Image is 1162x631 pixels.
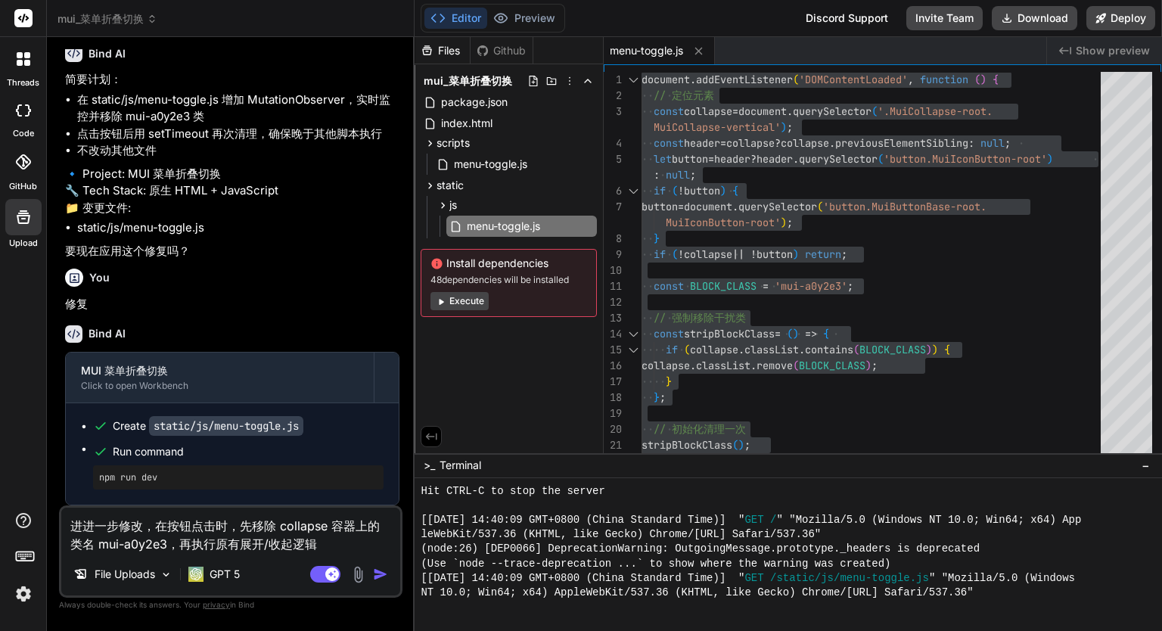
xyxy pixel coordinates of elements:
span: button [684,184,720,197]
span: / [770,513,776,527]
span: = [775,327,781,340]
span: = [763,279,769,293]
span: button [757,247,793,261]
span: button [672,152,708,166]
span: previousElementSibling [835,136,968,150]
span: header [714,152,750,166]
span: // 定位元素 [654,89,714,102]
div: Discord Support [797,6,897,30]
span: ( [787,327,793,340]
span: " "Mozilla/5.0 (Windows [929,571,1075,586]
span: " "Mozilla/5.0 (Windows NT 10.0; Win64; x64) App [776,513,1081,527]
span: NT 10.0; Win64; x64) AppleWebKit/537.36 (KHTML, like Gecko) Chrome/[URL] Safari/537.36" [421,586,973,600]
p: File Uploads [95,567,155,582]
span: ) [865,359,871,372]
span: { [732,184,738,197]
span: = [720,136,726,150]
p: GPT 5 [210,567,240,582]
span: null [980,136,1005,150]
span: ( [793,73,799,86]
label: code [13,127,34,140]
div: Click to collapse the range. [623,342,643,358]
span: menu-toggle.js [465,217,542,235]
p: 简要计划： [65,71,399,89]
span: collapse [726,136,775,150]
span: || [732,247,744,261]
div: 10 [604,263,622,278]
div: 17 [604,374,622,390]
span: GET [744,513,763,527]
span: ) [781,120,787,134]
div: Click to collapse the range. [623,72,643,88]
span: } [666,375,672,388]
span: remove [757,359,793,372]
span: null [666,168,690,182]
h6: Bind AI [89,326,126,341]
span: ( [871,104,878,118]
span: . [690,73,696,86]
span: − [1142,458,1150,473]
p: 修复 [65,296,399,313]
li: 在 static/js/menu-toggle.js 增加 MutationObserver，实时监控并移除 mui-a0y2e3 类 [77,92,399,126]
div: Click to collapse the range. [623,326,643,342]
span: . [829,136,835,150]
span: { [993,73,999,86]
span: package.json [440,93,509,111]
div: MUI 菜单折叠切换 [81,363,359,378]
li: 不改动其他文件 [77,142,399,160]
div: 19 [604,406,622,421]
span: . [787,104,793,118]
span: ( [672,184,678,197]
span: . [799,343,805,356]
span: Show preview [1076,43,1150,58]
button: Download [992,6,1077,30]
span: function [920,73,968,86]
span: . [793,152,799,166]
span: ) [720,184,726,197]
div: 20 [604,421,622,437]
div: 7 [604,199,622,215]
div: 12 [604,294,622,310]
span: Hit CTRL-C to stop the server [421,484,604,499]
div: 6 [604,183,622,199]
code: static/js/menu-toggle.js [149,416,303,436]
span: collapse [642,359,690,372]
div: 21 [604,437,622,453]
label: GitHub [9,180,37,193]
span: 48 dependencies will be installed [430,274,587,286]
span: ; [787,216,793,229]
div: 9 [604,247,622,263]
div: 16 [604,358,622,374]
span: collapse [690,343,738,356]
span: ) [926,343,932,356]
button: Editor [424,8,487,29]
div: 11 [604,278,622,294]
div: Files [415,43,470,58]
span: ) [781,216,787,229]
span: ( [793,359,799,372]
button: Execute [430,292,489,310]
span: } [654,232,660,245]
div: 3 [604,104,622,120]
span: 'mui-a0y2e3' [775,279,847,293]
img: attachment [350,566,367,583]
span: ; [841,247,847,261]
span: contains [805,343,853,356]
span: ; [787,120,793,134]
span: = [732,104,738,118]
span: (node:26) [DEP0066] DeprecationWarning: OutgoingMessage.prototype._headers is deprecated [421,542,980,556]
span: : [968,136,974,150]
span: if [666,343,678,356]
span: header [684,136,720,150]
span: stripBlockClass [642,438,732,452]
span: Run command [113,444,384,459]
span: >_ [424,458,435,473]
div: 5 [604,151,622,167]
div: 13 [604,310,622,326]
span: BLOCK_CLASS [690,279,757,293]
span: querySelector [738,200,817,213]
button: MUI 菜单折叠切换Click to open Workbench [66,353,374,403]
span: ; [847,279,853,293]
span: { [823,327,829,340]
span: button [642,200,678,213]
